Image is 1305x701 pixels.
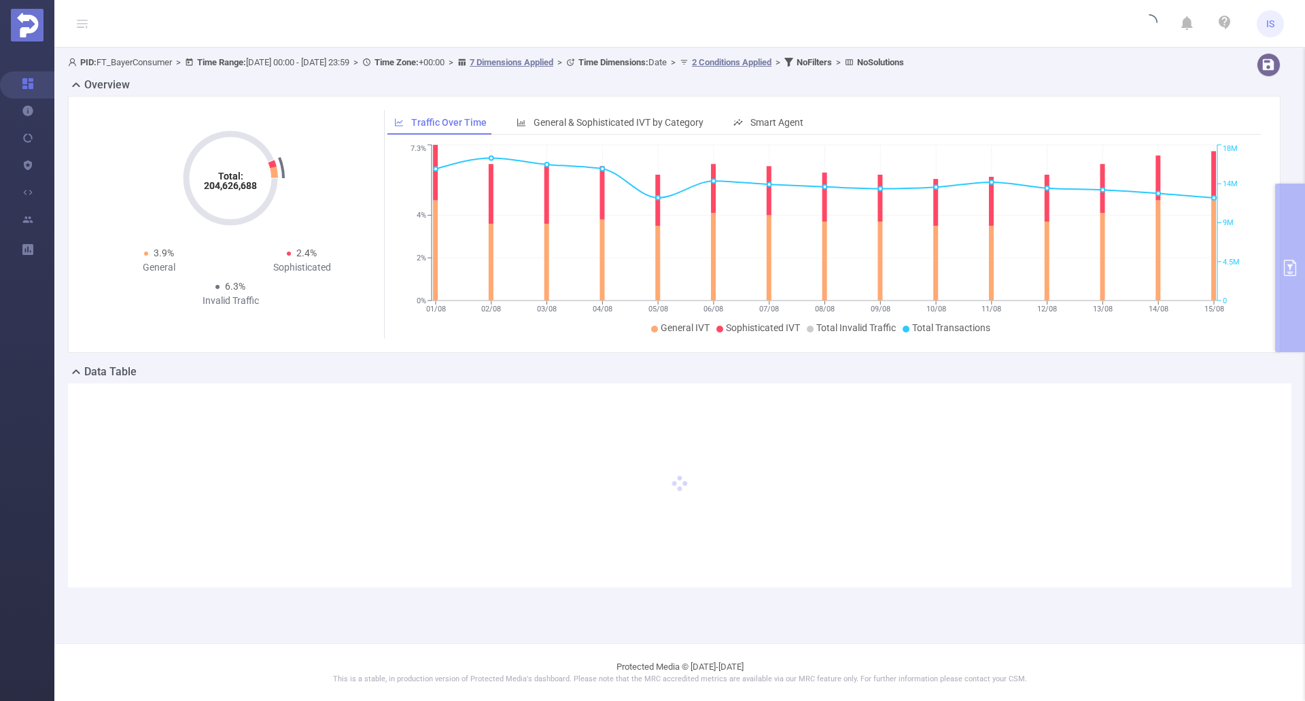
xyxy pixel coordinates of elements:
[1223,219,1234,228] tspan: 9M
[517,118,526,127] i: icon: bar-chart
[1037,305,1057,313] tspan: 12/08
[417,211,426,220] tspan: 4%
[417,254,426,262] tspan: 2%
[88,260,230,275] div: General
[204,180,257,191] tspan: 204,626,688
[80,57,97,67] b: PID:
[661,322,710,333] span: General IVT
[1148,305,1168,313] tspan: 14/08
[470,57,553,67] u: 7 Dimensions Applied
[750,117,803,128] span: Smart Agent
[912,322,990,333] span: Total Transactions
[84,364,137,380] h2: Data Table
[870,305,890,313] tspan: 09/08
[1223,258,1240,267] tspan: 4.5M
[648,305,667,313] tspan: 05/08
[375,57,419,67] b: Time Zone:
[578,57,667,67] span: Date
[445,57,457,67] span: >
[394,118,404,127] i: icon: line-chart
[1266,10,1274,37] span: IS
[68,57,904,67] span: FT_BayerConsumer [DATE] 00:00 - [DATE] 23:59 +00:00
[154,247,174,258] span: 3.9%
[703,305,723,313] tspan: 06/08
[771,57,784,67] span: >
[1223,145,1238,154] tspan: 18M
[68,58,80,67] i: icon: user
[1092,305,1112,313] tspan: 13/08
[578,57,648,67] b: Time Dimensions :
[1141,14,1158,33] i: icon: loading
[857,57,904,67] b: No Solutions
[417,296,426,305] tspan: 0%
[832,57,845,67] span: >
[11,9,43,41] img: Protected Media
[172,57,185,67] span: >
[197,57,246,67] b: Time Range:
[981,305,1001,313] tspan: 11/08
[759,305,779,313] tspan: 07/08
[816,322,896,333] span: Total Invalid Traffic
[1204,305,1223,313] tspan: 15/08
[425,305,445,313] tspan: 01/08
[926,305,945,313] tspan: 10/08
[411,117,487,128] span: Traffic Over Time
[1223,296,1227,305] tspan: 0
[349,57,362,67] span: >
[537,305,557,313] tspan: 03/08
[726,322,800,333] span: Sophisticated IVT
[218,171,243,182] tspan: Total:
[692,57,771,67] u: 2 Conditions Applied
[667,57,680,67] span: >
[797,57,832,67] b: No Filters
[159,294,302,308] div: Invalid Traffic
[84,77,130,93] h2: Overview
[481,305,501,313] tspan: 02/08
[815,305,835,313] tspan: 08/08
[296,247,317,258] span: 2.4%
[592,305,612,313] tspan: 04/08
[230,260,373,275] div: Sophisticated
[534,117,703,128] span: General & Sophisticated IVT by Category
[1223,179,1238,188] tspan: 14M
[88,674,1271,685] p: This is a stable, in production version of Protected Media's dashboard. Please note that the MRC ...
[225,281,245,292] span: 6.3%
[553,57,566,67] span: >
[411,145,426,154] tspan: 7.3%
[54,643,1305,701] footer: Protected Media © [DATE]-[DATE]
